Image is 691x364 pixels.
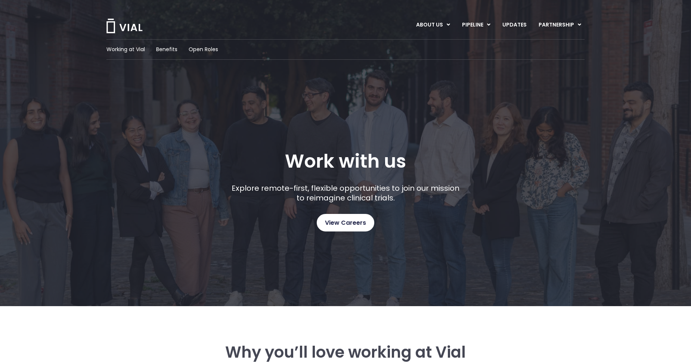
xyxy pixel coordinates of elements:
[229,183,462,203] p: Explore remote-first, flexible opportunities to join our mission to reimagine clinical trials.
[325,218,366,228] span: View Careers
[156,46,177,53] a: Benefits
[106,46,145,53] a: Working at Vial
[456,19,496,31] a: PIPELINEMenu Toggle
[496,19,532,31] a: UPDATES
[317,214,374,231] a: View Careers
[410,19,456,31] a: ABOUT USMenu Toggle
[147,343,544,361] h3: Why you’ll love working at Vial
[533,19,587,31] a: PARTNERSHIPMenu Toggle
[285,150,406,172] h1: Work with us
[106,19,143,33] img: Vial Logo
[189,46,218,53] a: Open Roles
